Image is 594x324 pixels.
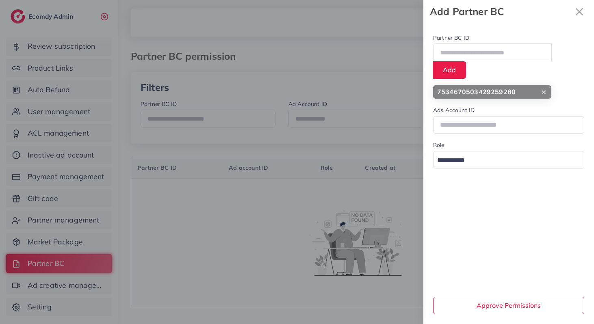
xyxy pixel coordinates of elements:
[571,3,587,20] button: Close
[433,297,584,314] button: Approve Permissions
[433,106,475,114] label: Ads Account ID
[477,301,541,309] span: Approve Permissions
[430,4,571,19] strong: Add Partner BC
[571,4,587,20] svg: x
[433,141,444,149] label: Role
[433,61,466,79] button: Add
[433,34,469,42] label: Partner BC ID
[434,154,574,167] input: Search for option
[433,151,584,168] div: Search for option
[437,87,516,97] strong: 7534670503429259280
